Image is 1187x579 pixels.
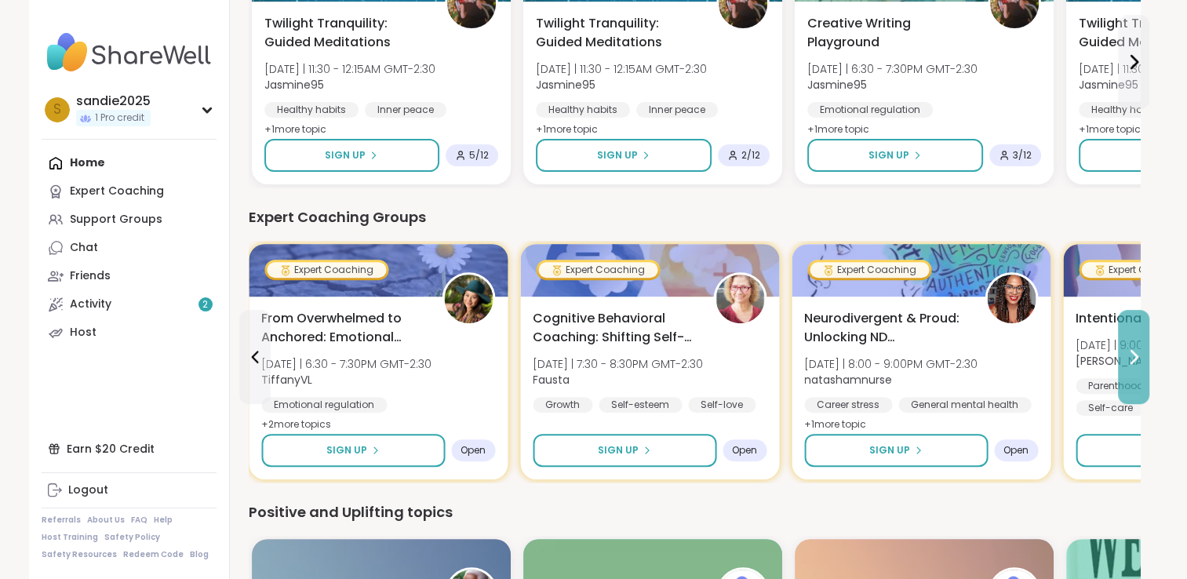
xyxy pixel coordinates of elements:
[261,309,424,347] span: From Overwhelmed to Anchored: Emotional Regulation
[264,139,439,172] button: Sign Up
[536,102,630,118] div: Healthy habits
[599,397,682,413] div: Self-esteem
[87,515,125,526] a: About Us
[365,102,446,118] div: Inner peace
[987,275,1036,323] img: natashamnurse
[869,443,910,457] span: Sign Up
[249,501,1140,523] div: Positive and Uplifting topics
[536,14,699,52] span: Twilight Tranquility: Guided Meditations
[807,14,970,52] span: Creative Writing Playground
[42,290,217,319] a: Activity2
[732,444,757,457] span: Open
[261,434,445,467] button: Sign Up
[261,372,312,388] b: TiffanyVL
[42,319,217,347] a: Host
[68,482,108,498] div: Logout
[898,397,1031,413] div: General mental health
[261,356,431,372] span: [DATE] | 6:30 - 7:30PM GMT-2:30
[70,184,164,199] div: Expert Coaching
[42,177,217,206] a: Expert Coaching
[267,262,386,278] div: Expert Coaching
[715,275,764,323] img: Fausta
[533,309,696,347] span: Cognitive Behavioral Coaching: Shifting Self-Talk
[42,532,98,543] a: Host Training
[42,262,217,290] a: Friends
[533,434,716,467] button: Sign Up
[42,435,217,463] div: Earn $20 Credit
[461,444,486,457] span: Open
[326,443,367,457] span: Sign Up
[325,148,366,162] span: Sign Up
[123,549,184,560] a: Redeem Code
[533,356,703,372] span: [DATE] | 7:30 - 8:30PM GMT-2:30
[70,325,96,340] div: Host
[804,397,892,413] div: Career stress
[807,102,933,118] div: Emotional regulation
[533,372,570,388] b: Fausta
[202,298,208,311] span: 2
[264,102,359,118] div: Healthy habits
[538,262,657,278] div: Expert Coaching
[70,268,111,284] div: Friends
[807,77,867,93] b: Jasmine95
[444,275,493,323] img: TiffanyVL
[249,206,1140,228] div: Expert Coaching Groups
[688,397,756,413] div: Self-love
[1003,444,1029,457] span: Open
[70,240,98,256] div: Chat
[597,148,638,162] span: Sign Up
[53,100,61,120] span: s
[533,397,592,413] div: Growth
[264,14,428,52] span: Twilight Tranquility: Guided Meditations
[1079,102,1173,118] div: Healthy habits
[807,139,983,172] button: Sign Up
[42,549,117,560] a: Safety Resources
[536,139,712,172] button: Sign Up
[154,515,173,526] a: Help
[264,77,324,93] b: Jasmine95
[636,102,718,118] div: Inner peace
[598,443,639,457] span: Sign Up
[469,149,489,162] span: 5 / 12
[1076,353,1162,369] b: [PERSON_NAME]
[264,61,435,77] span: [DATE] | 11:30 - 12:15AM GMT-2:30
[1076,400,1145,416] div: Self-care
[1013,149,1032,162] span: 3 / 12
[70,212,162,228] div: Support Groups
[131,515,147,526] a: FAQ
[804,309,967,347] span: Neurodivergent & Proud: Unlocking ND Superpowers
[104,532,160,543] a: Safety Policy
[868,148,909,162] span: Sign Up
[804,356,978,372] span: [DATE] | 8:00 - 9:00PM GMT-2:30
[1079,77,1138,93] b: Jasmine95
[1076,378,1156,394] div: Parenthood
[42,206,217,234] a: Support Groups
[741,149,760,162] span: 2 / 12
[42,476,217,504] a: Logout
[190,549,209,560] a: Blog
[804,434,988,467] button: Sign Up
[810,262,929,278] div: Expert Coaching
[95,111,144,125] span: 1 Pro credit
[70,297,111,312] div: Activity
[42,234,217,262] a: Chat
[804,372,892,388] b: natashamnurse
[42,515,81,526] a: Referrals
[807,61,978,77] span: [DATE] | 6:30 - 7:30PM GMT-2:30
[536,61,707,77] span: [DATE] | 11:30 - 12:15AM GMT-2:30
[261,397,387,413] div: Emotional regulation
[76,93,151,110] div: sandie2025
[42,25,217,80] img: ShareWell Nav Logo
[536,77,595,93] b: Jasmine95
